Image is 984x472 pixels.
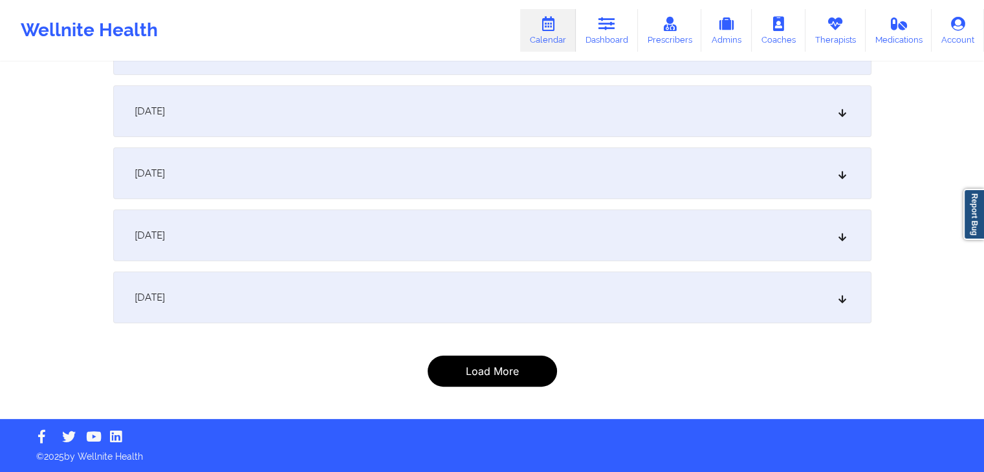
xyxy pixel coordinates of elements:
[805,9,866,52] a: Therapists
[135,291,165,304] span: [DATE]
[866,9,932,52] a: Medications
[963,189,984,240] a: Report Bug
[576,9,638,52] a: Dashboard
[638,9,702,52] a: Prescribers
[27,441,957,463] p: © 2025 by Wellnite Health
[932,9,984,52] a: Account
[135,167,165,180] span: [DATE]
[701,9,752,52] a: Admins
[428,356,557,387] button: Load More
[752,9,805,52] a: Coaches
[520,9,576,52] a: Calendar
[135,229,165,242] span: [DATE]
[135,105,165,118] span: [DATE]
